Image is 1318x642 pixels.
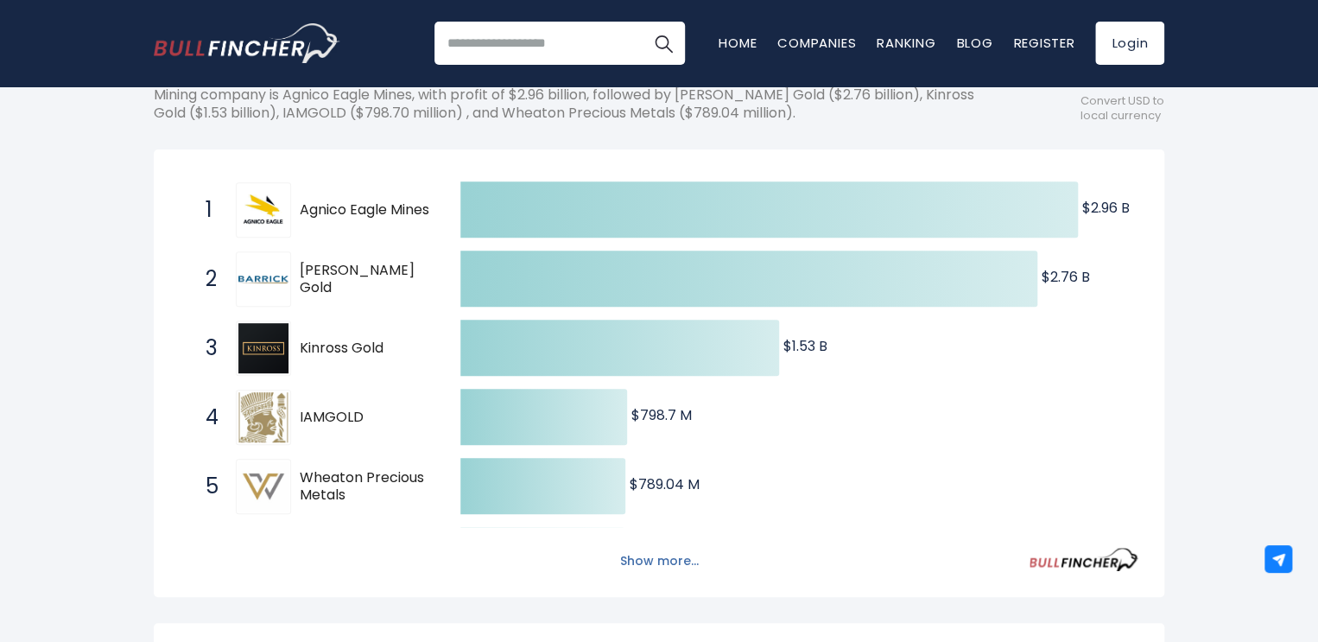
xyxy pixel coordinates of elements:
[777,34,856,52] a: Companies
[197,334,214,363] span: 3
[1082,198,1130,218] text: $2.96 B
[630,474,700,494] text: $789.04 M
[1013,34,1074,52] a: Register
[300,201,430,219] span: Agnico Eagle Mines
[197,264,214,294] span: 2
[642,22,685,65] button: Search
[877,34,935,52] a: Ranking
[238,323,288,373] img: Kinross Gold
[197,195,214,225] span: 1
[197,472,214,501] span: 5
[300,409,430,427] span: IAMGOLD
[1042,267,1090,287] text: $2.76 B
[610,547,709,575] button: Show more...
[956,34,992,52] a: Blog
[1095,22,1164,65] a: Login
[300,469,430,505] span: Wheaton Precious Metals
[238,276,288,283] img: Barrick Gold
[300,262,430,298] span: [PERSON_NAME] Gold
[154,23,339,63] a: Go to homepage
[154,68,1009,122] p: The following shows the ranking of the largest Canadian companies by profit or net income (TTM). ...
[197,403,214,432] span: 4
[300,340,430,358] span: Kinross Gold
[1080,94,1164,124] span: Convert USD to local currency
[719,34,757,52] a: Home
[631,405,692,425] text: $798.7 M
[154,23,340,63] img: Bullfincher logo
[783,336,827,356] text: $1.53 B
[238,392,288,442] img: IAMGOLD
[238,461,288,512] img: Wheaton Precious Metals
[238,185,288,235] img: Agnico Eagle Mines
